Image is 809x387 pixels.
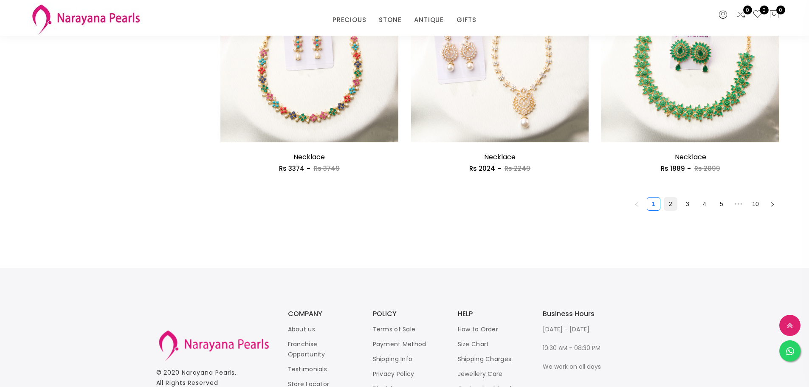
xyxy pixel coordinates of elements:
[630,197,643,211] li: Previous Page
[293,152,325,162] a: Necklace
[769,9,779,20] button: 0
[732,197,745,211] li: Next 5 Pages
[749,197,762,211] li: 10
[543,311,611,317] h3: Business Hours
[288,311,356,317] h3: COMPANY
[776,6,785,14] span: 0
[484,152,516,162] a: Necklace
[760,6,769,14] span: 0
[458,325,499,333] a: How to Order
[770,202,775,207] span: right
[373,370,414,378] a: Privacy Policy
[458,311,526,317] h3: HELP
[647,198,660,210] a: 1
[732,197,745,211] span: •••
[698,198,711,210] a: 4
[715,198,728,210] a: 5
[664,198,677,210] a: 2
[182,368,235,377] a: Narayana Pearls
[681,197,694,211] li: 3
[647,197,660,211] li: 1
[675,152,706,162] a: Necklace
[715,197,728,211] li: 5
[743,6,752,14] span: 0
[458,370,503,378] a: Jewellery Care
[543,362,611,372] p: We work on all days
[414,14,444,26] a: ANTIQUE
[373,325,416,333] a: Terms of Sale
[373,311,441,317] h3: POLICY
[373,355,413,363] a: Shipping Info
[543,324,611,334] p: [DATE] - [DATE]
[288,365,327,373] a: Testimonials
[288,340,325,359] a: Franchise Opportunity
[458,340,489,348] a: Size Chart
[469,164,495,173] span: Rs 2024
[543,343,611,353] p: 10:30 AM - 08:30 PM
[749,198,762,210] a: 10
[458,355,512,363] a: Shipping Charges
[766,197,779,211] li: Next Page
[457,14,476,26] a: GIFTS
[694,164,720,173] span: Rs 2099
[766,197,779,211] button: right
[630,197,643,211] button: left
[736,9,746,20] a: 0
[753,9,763,20] a: 0
[314,164,340,173] span: Rs 3749
[664,197,677,211] li: 2
[288,325,315,333] a: About us
[681,198,694,210] a: 3
[379,14,401,26] a: STONE
[505,164,530,173] span: Rs 2249
[333,14,366,26] a: PRECIOUS
[661,164,685,173] span: Rs 1889
[373,340,426,348] a: Payment Method
[279,164,304,173] span: Rs 3374
[634,202,639,207] span: left
[698,197,711,211] li: 4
